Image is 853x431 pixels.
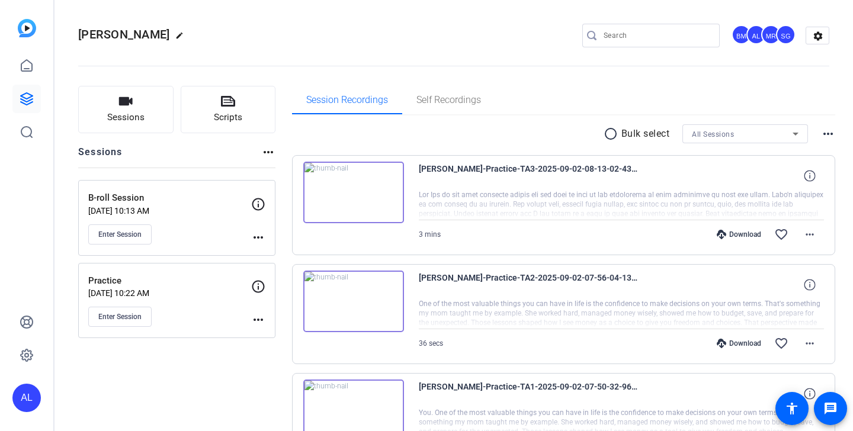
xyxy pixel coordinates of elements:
p: Practice [88,274,251,288]
mat-icon: favorite_border [774,336,788,350]
input: Search [604,28,710,43]
mat-icon: more_horiz [821,127,835,141]
mat-icon: edit [175,31,190,46]
div: Download [711,339,767,348]
span: [PERSON_NAME]-Practice-TA1-2025-09-02-07-50-32-961-0 [419,379,638,408]
button: Sessions [78,86,174,133]
div: MR [761,25,781,44]
mat-icon: favorite_border [774,227,788,242]
ngx-avatar: Molly Roland [761,25,782,46]
p: [DATE] 10:13 AM [88,206,251,215]
mat-icon: message [823,401,838,416]
img: blue-gradient.svg [18,19,36,37]
div: SG [776,25,796,44]
mat-icon: radio_button_unchecked [604,127,621,141]
mat-icon: more_horiz [251,313,265,327]
button: Scripts [181,86,276,133]
img: thumb-nail [303,162,404,223]
div: AL [746,25,766,44]
div: Download [711,230,767,239]
mat-icon: settings [806,27,830,45]
span: [PERSON_NAME]-Practice-TA3-2025-09-02-08-13-02-434-0 [419,162,638,190]
span: 3 mins [419,230,441,239]
button: Enter Session [88,224,152,245]
mat-icon: more_horiz [261,145,275,159]
span: Enter Session [98,230,142,239]
span: Sessions [107,111,145,124]
span: Enter Session [98,312,142,321]
img: thumb-nail [303,271,404,332]
span: Self Recordings [416,95,481,105]
p: [DATE] 10:22 AM [88,288,251,298]
h2: Sessions [78,145,123,168]
span: All Sessions [692,130,734,139]
div: BM [732,25,751,44]
mat-icon: more_horiz [251,230,265,245]
span: [PERSON_NAME] [78,27,169,41]
mat-icon: more_horiz [803,227,817,242]
span: Scripts [214,111,242,124]
ngx-avatar: Betsy Mugavero [732,25,752,46]
span: 36 secs [419,339,443,348]
ngx-avatar: Audrey Lee [746,25,767,46]
span: [PERSON_NAME]-Practice-TA2-2025-09-02-07-56-04-137-0 [419,271,638,299]
div: AL [12,384,41,412]
p: B-roll Session [88,191,251,205]
mat-icon: more_horiz [803,336,817,350]
button: Enter Session [88,307,152,327]
mat-icon: accessibility [785,401,799,416]
span: Session Recordings [306,95,388,105]
ngx-avatar: Sharon Gottula [776,25,797,46]
p: Bulk select [621,127,670,141]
